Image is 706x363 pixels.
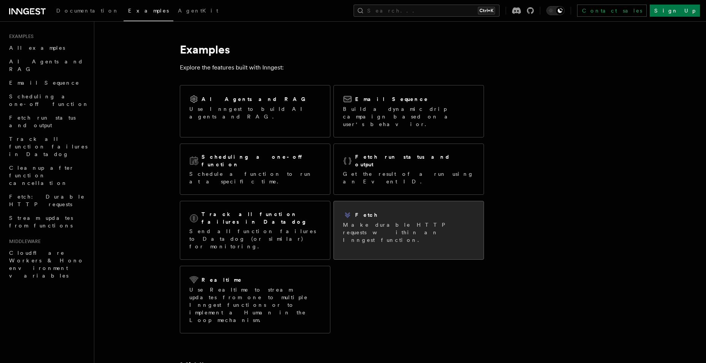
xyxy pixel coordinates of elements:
[201,153,321,168] h2: Scheduling a one-off function
[343,221,474,244] p: Make durable HTTP requests within an Inngest function.
[9,58,83,72] span: AI Agents and RAG
[6,55,89,76] a: AI Agents and RAG
[9,250,84,279] span: Cloudflare Workers & Hono environment variables
[180,201,330,260] a: Track all function failures in DatadogSend all function failures to Datadog (or similar) for moni...
[333,144,484,195] a: Fetch run status and outputGet the result of a run using an Event ID.
[6,90,89,111] a: Scheduling a one-off function
[6,161,89,190] a: Cleanup after function cancellation
[6,111,89,132] a: Fetch run status and output
[201,276,242,284] h2: Realtime
[6,41,89,55] a: All examples
[178,8,218,14] span: AgentKit
[201,95,309,103] h2: AI Agents and RAG
[6,238,41,245] span: Middleware
[201,210,321,226] h2: Track all function failures in Datadog
[180,62,484,73] p: Explore the features built with Inngest:
[56,8,119,14] span: Documentation
[478,7,495,14] kbd: Ctrl+K
[180,144,330,195] a: Scheduling a one-off functionSchedule a function to run at a specific time.
[577,5,647,17] a: Contact sales
[354,5,500,17] button: Search...Ctrl+K
[180,43,484,56] h1: Examples
[9,45,65,51] span: All examples
[6,76,89,90] a: Email Sequence
[333,201,484,260] a: FetchMake durable HTTP requests within an Inngest function.
[9,136,87,157] span: Track all function failures in Datadog
[124,2,173,21] a: Examples
[52,2,124,21] a: Documentation
[189,286,321,324] p: Use Realtime to stream updates from one to multiple Inngest functions or to implement a Human in ...
[6,132,89,161] a: Track all function failures in Datadog
[6,190,89,211] a: Fetch: Durable HTTP requests
[333,85,484,137] a: Email SequenceBuild a dynamic drip campaign based on a user's behavior.
[189,170,321,185] p: Schedule a function to run at a specific time.
[180,85,330,137] a: AI Agents and RAGUse Inngest to build AI agents and RAG.
[9,194,85,207] span: Fetch: Durable HTTP requests
[355,153,474,168] h2: Fetch run status and output
[128,8,169,14] span: Examples
[6,246,89,283] a: Cloudflare Workers & Hono environment variables
[9,115,76,128] span: Fetch run status and output
[6,211,89,232] a: Stream updates from functions
[355,95,428,103] h2: Email Sequence
[173,2,223,21] a: AgentKit
[9,93,89,107] span: Scheduling a one-off function
[546,6,565,15] button: Toggle dark mode
[9,215,73,229] span: Stream updates from functions
[355,211,378,219] h2: Fetch
[189,227,321,250] p: Send all function failures to Datadog (or similar) for monitoring.
[180,266,330,333] a: RealtimeUse Realtime to stream updates from one to multiple Inngest functions or to implement a H...
[343,105,474,128] p: Build a dynamic drip campaign based on a user's behavior.
[9,165,74,186] span: Cleanup after function cancellation
[9,80,79,86] span: Email Sequence
[650,5,700,17] a: Sign Up
[343,170,474,185] p: Get the result of a run using an Event ID.
[6,33,33,39] span: Examples
[189,105,321,120] p: Use Inngest to build AI agents and RAG.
